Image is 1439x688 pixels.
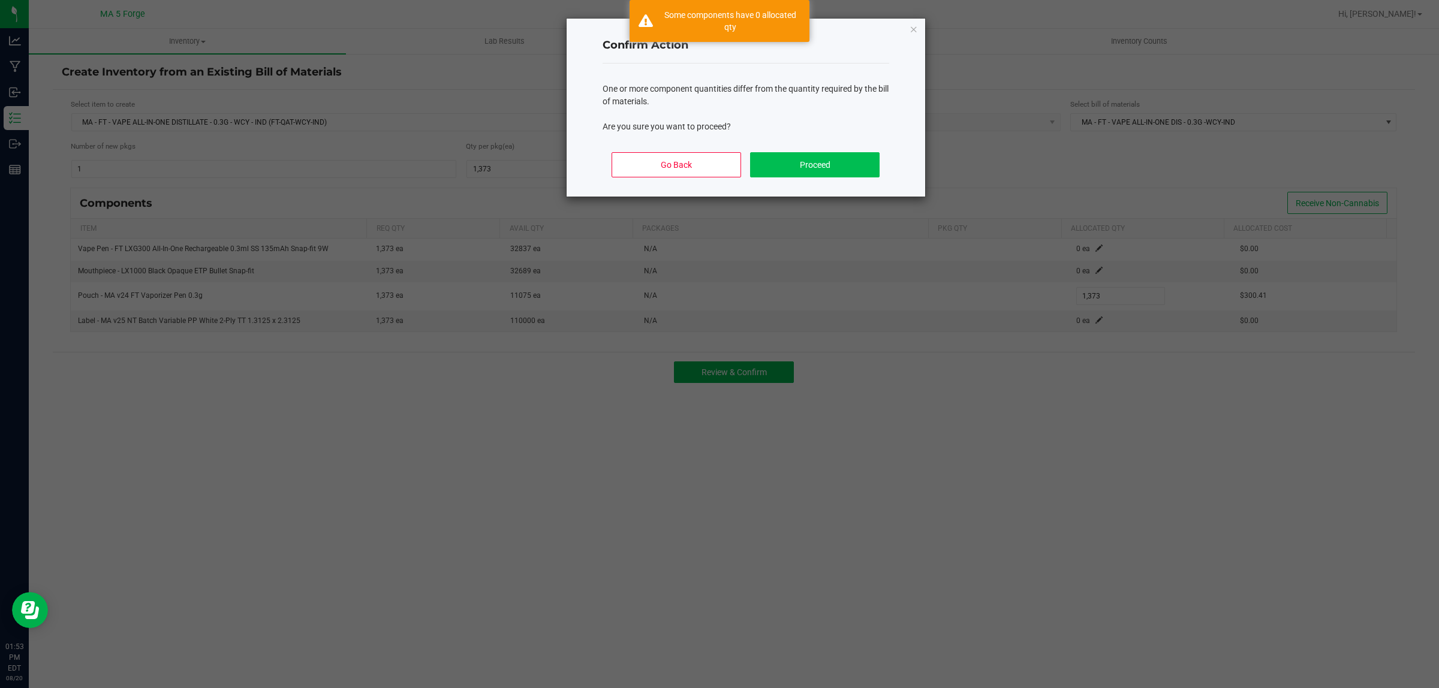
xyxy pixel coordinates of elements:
p: Are you sure you want to proceed? [603,120,889,133]
button: Go Back [612,152,740,177]
div: Some components have 0 allocated qty [660,9,800,33]
p: One or more component quantities differ from the quantity required by the bill of materials. [603,83,889,108]
button: Close [910,22,918,36]
button: Proceed [750,152,879,177]
h4: Confirm Action [603,38,889,53]
iframe: Resource center [12,592,48,628]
